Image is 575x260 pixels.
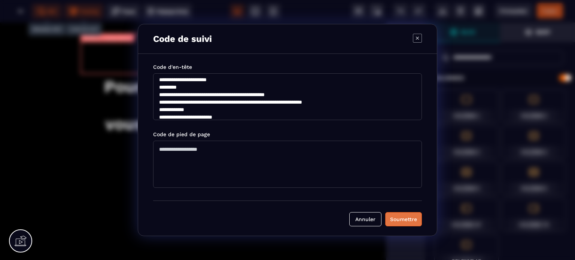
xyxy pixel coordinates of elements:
[349,212,381,226] button: Annuler
[153,131,210,137] label: Code de pied de page
[247,17,290,46] h1: ÉPISODE 2
[153,64,192,70] label: Code d'en-tête
[385,212,422,226] button: Soumettre
[80,52,305,135] h1: Pourquoi vous font perdre votre temps
[153,34,212,44] p: Code de suivi
[390,215,417,223] div: Soumettre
